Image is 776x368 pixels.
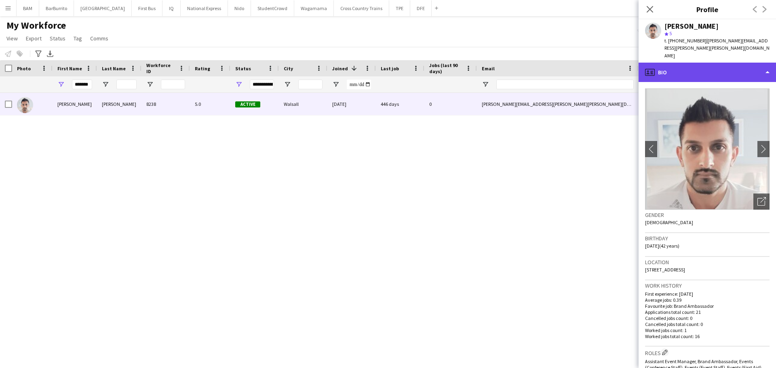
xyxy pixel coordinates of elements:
[327,93,376,115] div: [DATE]
[181,0,228,16] button: National Express
[645,348,770,357] h3: Roles
[279,93,327,115] div: Walsall
[161,80,185,89] input: Workforce ID Filter Input
[645,211,770,219] h3: Gender
[195,65,210,71] span: Rating
[17,65,31,71] span: Photo
[34,49,43,59] app-action-btn: Advanced filters
[57,81,65,88] button: Open Filter Menu
[251,0,294,16] button: StudentCrowd
[70,33,85,44] a: Tag
[645,259,770,266] h3: Location
[477,93,639,115] div: [PERSON_NAME][EMAIL_ADDRESS][PERSON_NAME][PERSON_NAME][DOMAIN_NAME]
[347,80,371,89] input: Joined Filter Input
[376,93,424,115] div: 446 days
[645,309,770,315] p: Applications total count: 21
[429,62,462,74] span: Jobs (last 90 days)
[294,0,334,16] button: Wagamama
[116,80,137,89] input: Last Name Filter Input
[664,38,770,58] span: | [PERSON_NAME][EMAIL_ADDRESS][PERSON_NAME][PERSON_NAME][DOMAIN_NAME]
[50,35,65,42] span: Status
[72,80,92,89] input: First Name Filter Input
[235,65,251,71] span: Status
[645,291,770,297] p: First experience: [DATE]
[334,0,389,16] button: Cross Country Trains
[645,315,770,321] p: Cancelled jobs count: 0
[284,81,291,88] button: Open Filter Menu
[228,0,251,16] button: Nido
[132,0,162,16] button: First Bus
[3,33,21,44] a: View
[645,243,679,249] span: [DATE] (42 years)
[645,235,770,242] h3: Birthday
[645,297,770,303] p: Average jobs: 0.39
[53,93,97,115] div: [PERSON_NAME]
[482,81,489,88] button: Open Filter Menu
[235,101,260,107] span: Active
[645,88,770,210] img: Crew avatar or photo
[102,65,126,71] span: Last Name
[410,0,432,16] button: DFE
[45,49,55,59] app-action-btn: Export XLSX
[6,19,66,32] span: My Workforce
[146,62,175,74] span: Workforce ID
[97,93,141,115] div: [PERSON_NAME]
[162,0,181,16] button: IQ
[332,81,339,88] button: Open Filter Menu
[102,81,109,88] button: Open Filter Menu
[645,327,770,333] p: Worked jobs count: 1
[235,81,242,88] button: Open Filter Menu
[298,80,323,89] input: City Filter Input
[664,38,706,44] span: t. [PHONE_NUMBER]
[664,23,719,30] div: [PERSON_NAME]
[190,93,230,115] div: 5.0
[389,0,410,16] button: TPE
[46,33,69,44] a: Status
[26,35,42,42] span: Export
[669,30,672,36] span: 5
[639,63,776,82] div: Bio
[645,333,770,339] p: Worked jobs total count: 16
[146,81,154,88] button: Open Filter Menu
[90,35,108,42] span: Comms
[482,65,495,71] span: Email
[332,65,348,71] span: Joined
[141,93,190,115] div: 8238
[424,93,477,115] div: 0
[74,35,82,42] span: Tag
[39,0,74,16] button: BarBurrito
[74,0,132,16] button: [GEOGRAPHIC_DATA]
[57,65,82,71] span: First Name
[645,282,770,289] h3: Work history
[753,193,770,210] div: Open photos pop-in
[87,33,112,44] a: Comms
[17,0,39,16] button: BAM
[645,303,770,309] p: Favourite job: Brand Ambassador
[23,33,45,44] a: Export
[645,267,685,273] span: [STREET_ADDRESS]
[6,35,18,42] span: View
[639,4,776,15] h3: Profile
[496,80,634,89] input: Email Filter Input
[645,219,693,225] span: [DEMOGRAPHIC_DATA]
[645,321,770,327] p: Cancelled jobs total count: 0
[381,65,399,71] span: Last job
[17,97,33,113] img: Kalpesh Patel
[284,65,293,71] span: City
